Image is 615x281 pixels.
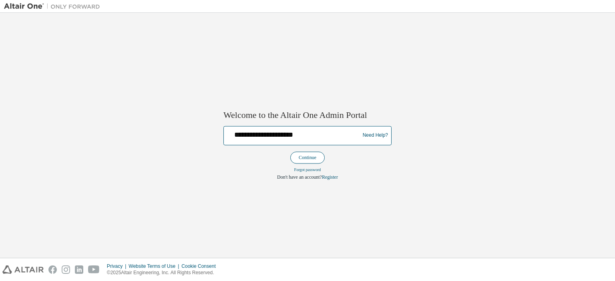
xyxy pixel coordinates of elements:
a: Register [322,174,338,180]
span: Don't have an account? [277,174,322,180]
div: Website Terms of Use [129,263,181,269]
img: instagram.svg [62,265,70,274]
a: Forgot password [294,167,321,172]
p: © 2025 Altair Engineering, Inc. All Rights Reserved. [107,269,221,276]
div: Cookie Consent [181,263,220,269]
img: linkedin.svg [75,265,83,274]
img: youtube.svg [88,265,100,274]
button: Continue [290,151,325,163]
h2: Welcome to the Altair One Admin Portal [223,110,392,121]
div: Privacy [107,263,129,269]
img: facebook.svg [48,265,57,274]
img: altair_logo.svg [2,265,44,274]
img: Altair One [4,2,104,10]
